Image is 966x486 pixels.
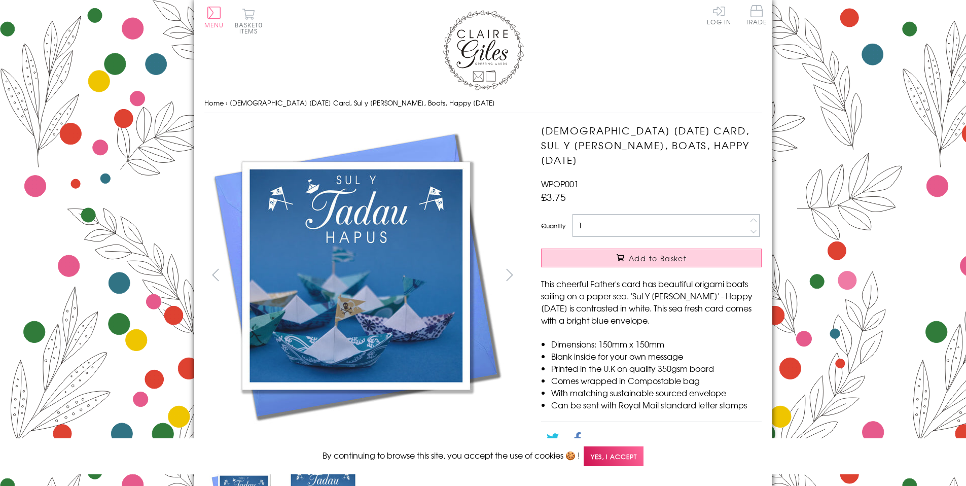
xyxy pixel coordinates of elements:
li: With matching sustainable sourced envelope [551,387,762,399]
span: £3.75 [541,190,566,204]
span: 0 items [239,20,263,36]
li: Dimensions: 150mm x 150mm [551,338,762,350]
li: Comes wrapped in Compostable bag [551,374,762,387]
h1: [DEMOGRAPHIC_DATA] [DATE] Card, Sul y [PERSON_NAME], Boats, Happy [DATE] [541,123,762,167]
button: Basket0 items [235,8,263,34]
a: Home [204,98,224,108]
li: Can be sent with Royal Mail standard letter stamps [551,399,762,411]
li: Printed in the U.K on quality 350gsm board [551,362,762,374]
span: Trade [746,5,767,25]
span: Yes, I accept [584,446,643,466]
span: [DEMOGRAPHIC_DATA] [DATE] Card, Sul y [PERSON_NAME], Boats, Happy [DATE] [230,98,495,108]
span: › [226,98,228,108]
img: Welsh Father's Day Card, Sul y Tadau Hapus, Boats, Happy Father's Day [204,123,509,428]
img: Claire Giles Greetings Cards [443,10,524,90]
button: prev [204,263,227,286]
button: Add to Basket [541,249,762,267]
a: Log In [707,5,731,25]
a: Trade [746,5,767,27]
label: Quantity [541,221,565,230]
nav: breadcrumbs [204,93,762,114]
p: This cheerful Father's card has beautiful origami boats sailing on a paper sea. 'Sul Y [PERSON_NA... [541,277,762,326]
li: Blank inside for your own message [551,350,762,362]
span: Add to Basket [629,253,687,263]
button: Menu [204,7,224,28]
span: WPOP001 [541,178,579,190]
span: Menu [204,20,224,29]
button: next [498,263,521,286]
